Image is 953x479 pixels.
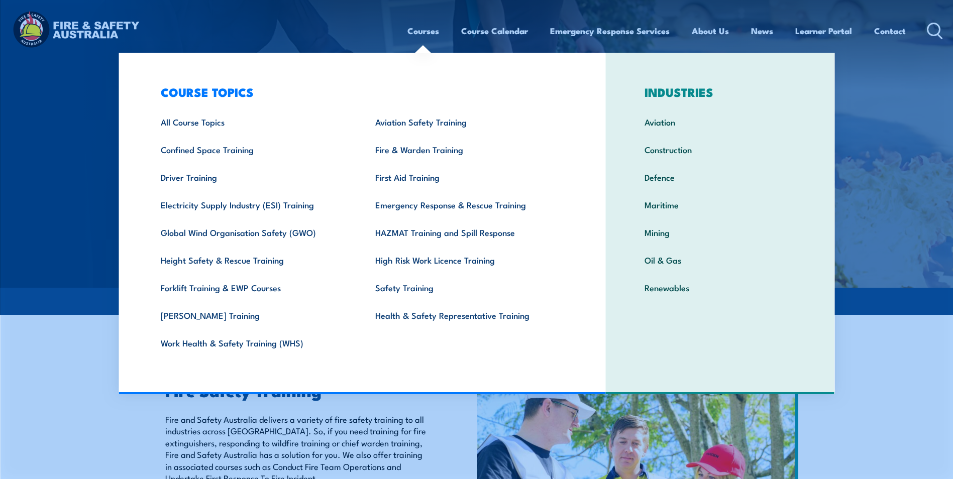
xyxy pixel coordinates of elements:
a: Work Health & Safety Training (WHS) [145,329,360,356]
a: Emergency Response Services [550,18,670,44]
a: Driver Training [145,163,360,191]
a: About Us [692,18,729,44]
a: Renewables [629,274,811,301]
h3: COURSE TOPICS [145,85,574,99]
a: Fire & Warden Training [360,136,574,163]
h2: Fire Safety Training [165,383,431,397]
a: Aviation Safety Training [360,108,574,136]
a: Oil & Gas [629,246,811,274]
a: Learner Portal [795,18,852,44]
a: High Risk Work Licence Training [360,246,574,274]
a: Height Safety & Rescue Training [145,246,360,274]
a: News [751,18,773,44]
a: Electricity Supply Industry (ESI) Training [145,191,360,218]
a: Global Wind Organisation Safety (GWO) [145,218,360,246]
a: Construction [629,136,811,163]
a: Confined Space Training [145,136,360,163]
h3: INDUSTRIES [629,85,811,99]
a: First Aid Training [360,163,574,191]
a: Course Calendar [461,18,528,44]
a: Forklift Training & EWP Courses [145,274,360,301]
a: Aviation [629,108,811,136]
a: Contact [874,18,906,44]
a: Courses [407,18,439,44]
a: Safety Training [360,274,574,301]
a: Health & Safety Representative Training [360,301,574,329]
a: [PERSON_NAME] Training [145,301,360,329]
a: HAZMAT Training and Spill Response [360,218,574,246]
a: Emergency Response & Rescue Training [360,191,574,218]
a: Defence [629,163,811,191]
a: Mining [629,218,811,246]
a: All Course Topics [145,108,360,136]
a: Maritime [629,191,811,218]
